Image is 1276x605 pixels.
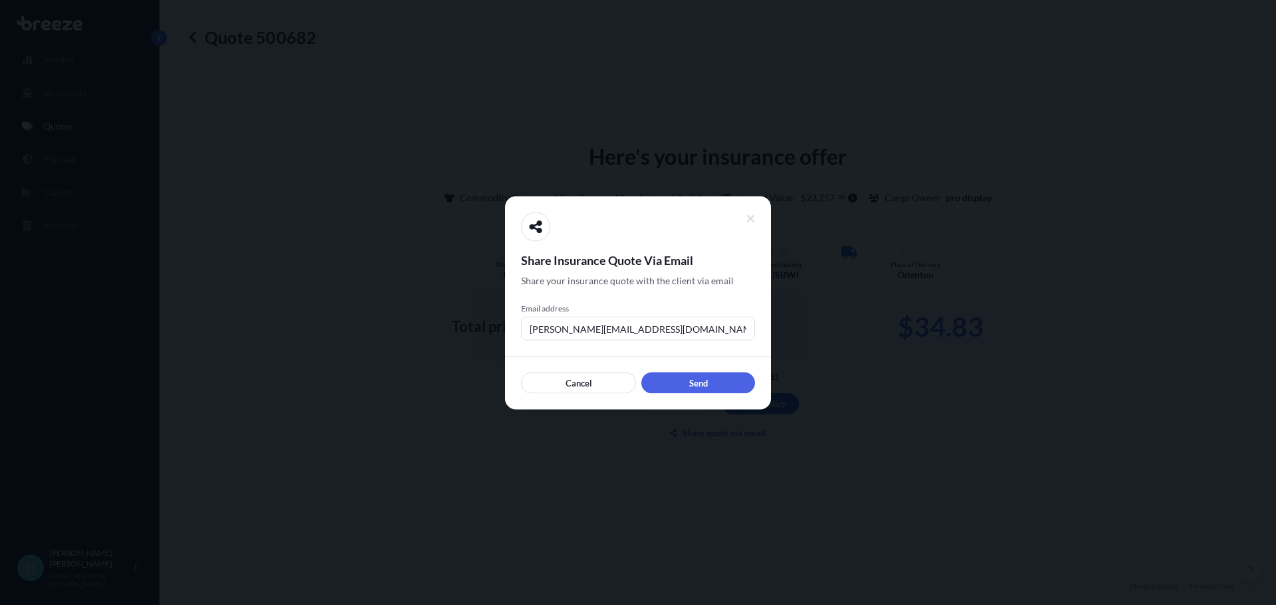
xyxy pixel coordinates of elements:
[641,372,755,393] button: Send
[521,316,755,340] input: example@gmail.com
[521,252,755,268] span: Share Insurance Quote Via Email
[521,274,734,287] span: Share your insurance quote with the client via email
[521,303,755,313] span: Email address
[521,372,636,393] button: Cancel
[566,376,592,389] p: Cancel
[689,376,708,389] p: Send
